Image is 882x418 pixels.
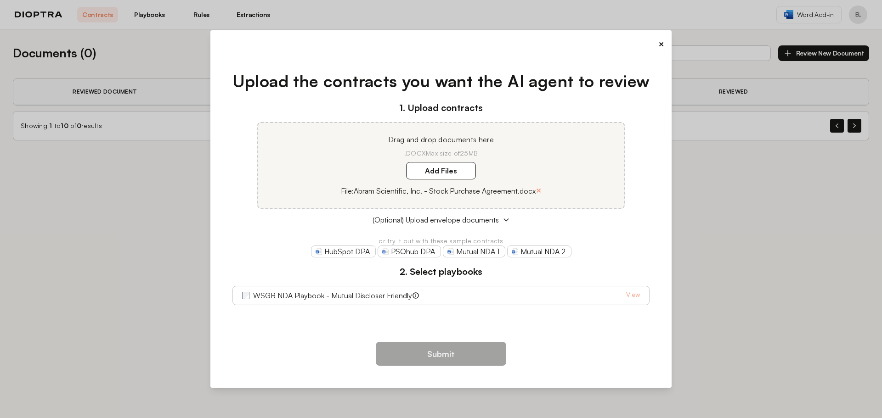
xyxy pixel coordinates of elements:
button: Submit [376,342,506,366]
a: PSOhub DPA [378,245,441,257]
h3: 1. Upload contracts [232,101,650,115]
button: (Optional) Upload envelope documents [232,214,650,225]
a: Mutual NDA 2 [507,245,571,257]
a: Mutual NDA 1 [443,245,505,257]
h3: 2. Select playbooks [232,265,650,279]
label: Add Files [406,162,476,179]
h1: Upload the contracts you want the AI agent to review [232,69,650,94]
p: Drag and drop documents here [269,134,613,145]
p: File: Abram Scientific, Inc. - Stock Purchase Agreement.docx [341,185,536,196]
p: .DOCX Max size of 25MB [269,149,613,158]
p: or try it out with these sample contracts [232,236,650,245]
button: × [658,38,664,50]
label: WSGR NDA Playbook - Mutual Discloser Friendly [253,290,412,301]
a: HubSpot DPA [311,245,376,257]
span: (Optional) Upload envelope documents [373,214,499,225]
button: × [536,184,542,197]
a: View [626,290,640,301]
